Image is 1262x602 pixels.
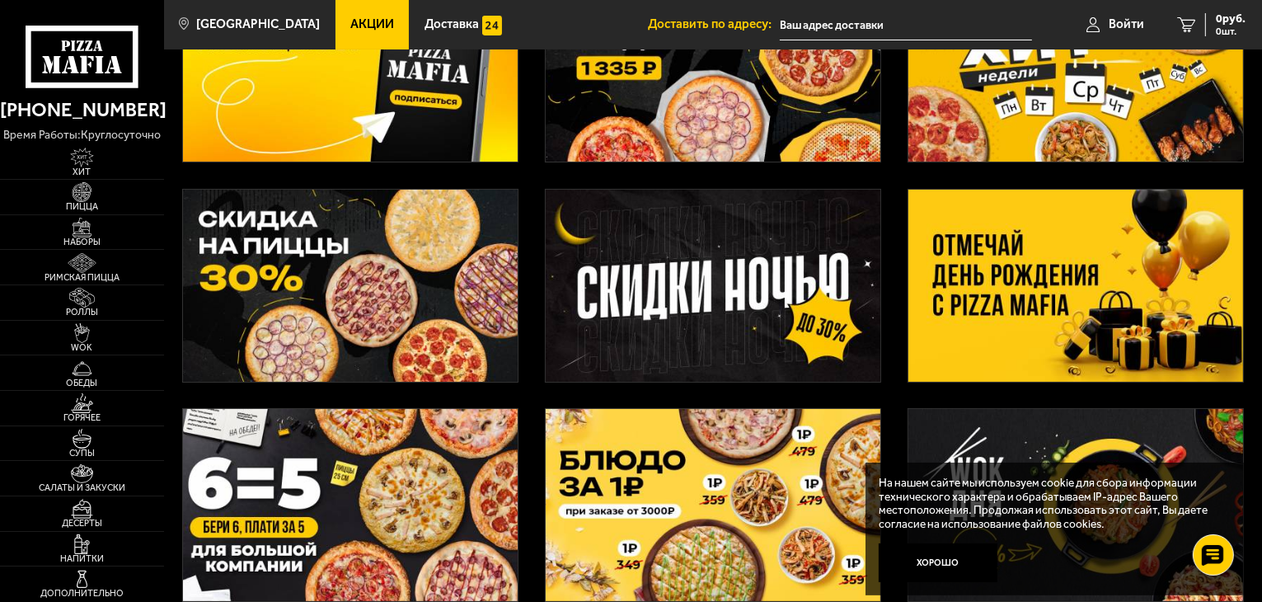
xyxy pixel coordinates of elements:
[879,476,1221,530] p: На нашем сайте мы используем cookie для сбора информации технического характера и обрабатываем IP...
[1216,13,1246,25] span: 0 руб.
[196,18,320,31] span: [GEOGRAPHIC_DATA]
[1109,18,1144,31] span: Войти
[350,18,394,31] span: Акции
[1216,26,1246,36] span: 0 шт.
[879,543,997,583] button: Хорошо
[482,16,502,35] img: 15daf4d41897b9f0e9f617042186c801.svg
[425,18,479,31] span: Доставка
[780,10,1032,40] input: Ваш адрес доставки
[648,18,780,31] span: Доставить по адресу:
